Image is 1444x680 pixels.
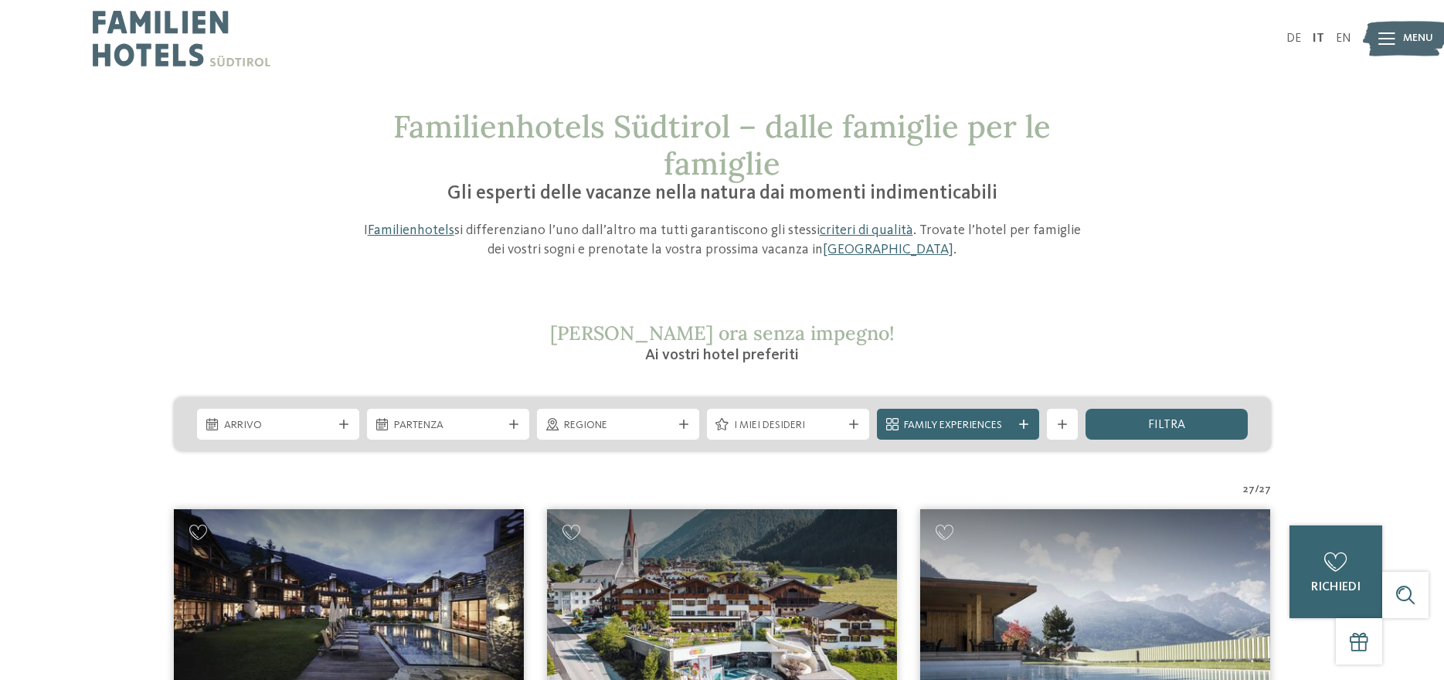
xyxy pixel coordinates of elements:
[1289,525,1382,618] a: richiedi
[368,223,454,237] a: Familienhotels
[1243,482,1255,498] span: 27
[823,243,953,257] a: [GEOGRAPHIC_DATA]
[1403,31,1433,46] span: Menu
[1311,581,1361,593] span: richiedi
[393,107,1051,183] span: Familienhotels Südtirol – dalle famiglie per le famiglie
[394,418,502,433] span: Partenza
[224,418,332,433] span: Arrivo
[1255,482,1259,498] span: /
[1259,482,1271,498] span: 27
[904,418,1012,433] span: Family Experiences
[564,418,672,433] span: Regione
[1148,419,1185,431] span: filtra
[1313,32,1324,45] a: IT
[1286,32,1301,45] a: DE
[645,348,799,363] span: Ai vostri hotel preferiti
[550,321,895,345] span: [PERSON_NAME] ora senza impegno!
[734,418,842,433] span: I miei desideri
[355,221,1089,260] p: I si differenziano l’uno dall’altro ma tutti garantiscono gli stessi . Trovate l’hotel per famigl...
[1336,32,1351,45] a: EN
[820,223,913,237] a: criteri di qualità
[447,184,997,203] span: Gli esperti delle vacanze nella natura dai momenti indimenticabili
